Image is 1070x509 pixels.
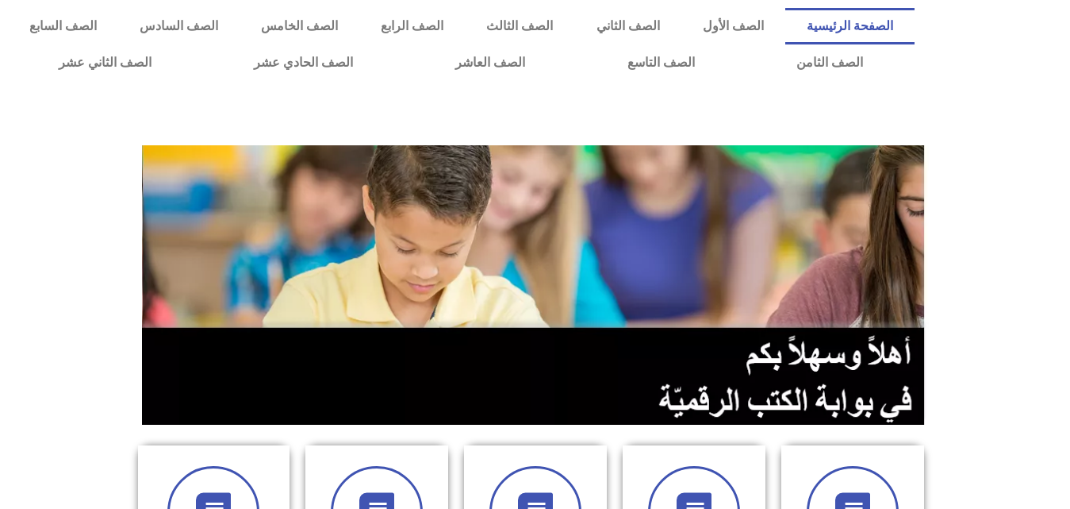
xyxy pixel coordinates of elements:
[681,8,785,44] a: الصف الأول
[575,8,681,44] a: الصف الثاني
[405,44,577,81] a: الصف العاشر
[118,8,240,44] a: الصف السادس
[785,8,915,44] a: الصفحة الرئيسية
[240,8,359,44] a: الصف الخامس
[359,8,465,44] a: الصف الرابع
[203,44,405,81] a: الصف الحادي عشر
[576,44,746,81] a: الصف التاسع
[465,8,574,44] a: الصف الثالث
[8,44,203,81] a: الصف الثاني عشر
[8,8,118,44] a: الصف السابع
[746,44,915,81] a: الصف الثامن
